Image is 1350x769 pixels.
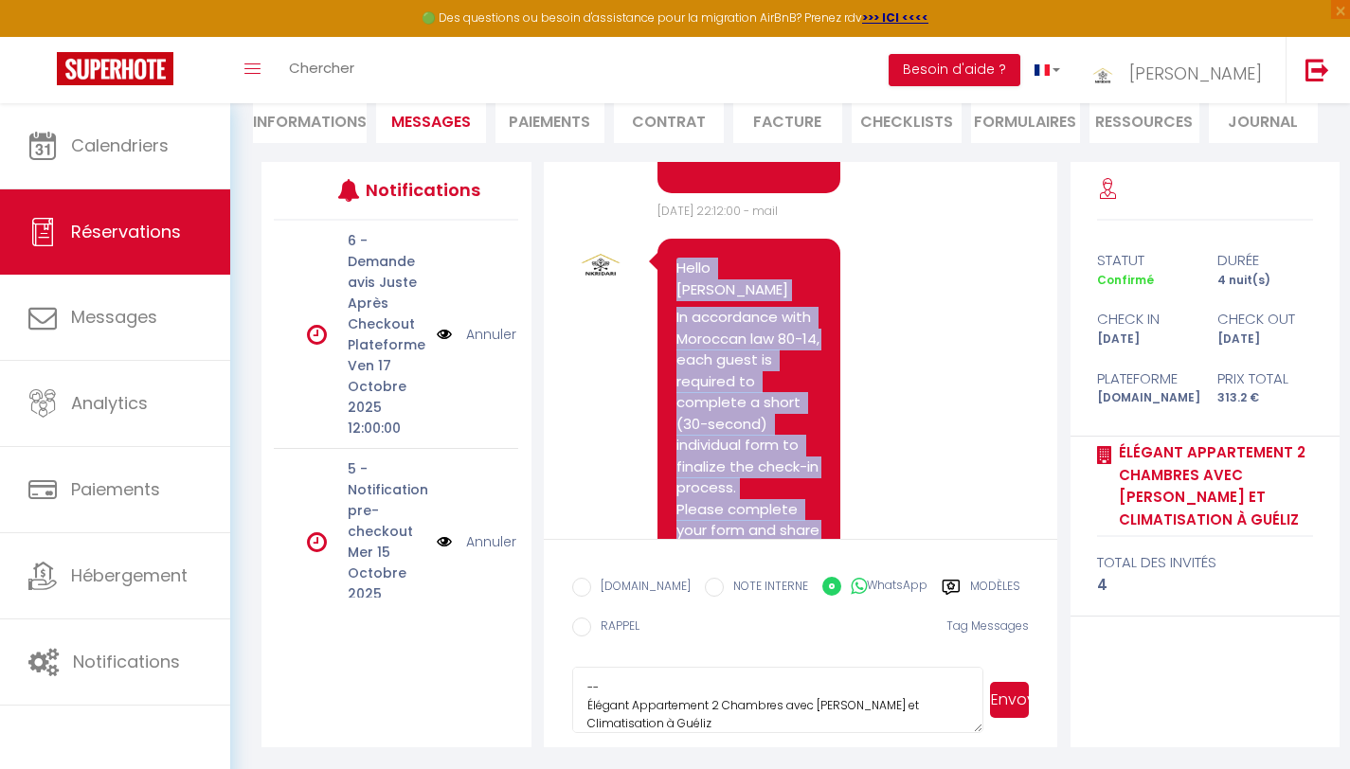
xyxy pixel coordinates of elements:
img: Super Booking [57,52,173,85]
a: Chercher [275,37,369,103]
span: Hébergement [71,563,188,587]
li: Journal [1209,97,1319,143]
div: durée [1205,249,1325,272]
label: Modèles [970,578,1020,601]
span: Messages [71,305,157,329]
label: [DOMAIN_NAME] [591,578,691,599]
div: 4 nuit(s) [1205,272,1325,290]
a: ... [PERSON_NAME] [1074,37,1286,103]
div: [DATE] [1085,331,1205,349]
a: Annuler [466,531,516,552]
a: >>> ICI <<<< [862,9,928,26]
label: RAPPEL [591,617,639,638]
div: total des invités [1097,551,1313,574]
div: Plateforme [1085,367,1205,390]
div: Prix total [1205,367,1325,390]
img: ... [1089,54,1117,94]
a: Élégant Appartement 2 Chambres avec [PERSON_NAME] et Climatisation à Guéliz [1112,441,1313,530]
p: Hello [PERSON_NAME] [676,258,821,300]
span: Paiements [71,477,160,501]
p: 6 - Demande avis Juste Après Checkout Plateforme [348,230,424,355]
span: Messages [391,111,471,133]
div: statut [1085,249,1205,272]
p: In accordance with Moroccan law 80-14, each guest is required to complete a short (30-second) ind... [676,307,821,605]
div: [DOMAIN_NAME] [1085,389,1205,407]
p: Ven 17 Octobre 2025 12:00:00 [348,355,424,438]
div: 4 [1097,574,1313,597]
span: Réservations [71,220,181,243]
button: Envoyer [990,682,1029,718]
span: Confirmé [1097,272,1154,288]
li: Facture [733,97,843,143]
img: 17394311024676.png [572,234,629,291]
span: Analytics [71,391,148,415]
span: [DATE] 22:12:00 - mail [657,203,778,219]
span: Tag Messages [946,617,1029,634]
a: Annuler [466,324,516,345]
label: NOTE INTERNE [724,578,808,599]
div: 313.2 € [1205,389,1325,407]
img: NO IMAGE [437,531,452,552]
p: 5 - Notification pre-checkout [348,458,424,542]
li: FORMULAIRES [971,97,1081,143]
h3: Notifications [366,169,468,211]
div: [DATE] [1205,331,1325,349]
span: Calendriers [71,134,169,157]
button: Besoin d'aide ? [889,54,1020,86]
span: [PERSON_NAME] [1129,62,1262,85]
span: Chercher [289,58,354,78]
li: Paiements [495,97,605,143]
p: Mer 15 Octobre 2025 12:00:00 [348,542,424,625]
li: CHECKLISTS [852,97,962,143]
li: Informations [253,97,367,143]
div: check in [1085,308,1205,331]
label: WhatsApp [841,577,927,598]
div: check out [1205,308,1325,331]
li: Contrat [614,97,724,143]
span: Notifications [73,650,180,673]
img: NO IMAGE [437,324,452,345]
img: logout [1305,58,1329,81]
li: Ressources [1089,97,1199,143]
